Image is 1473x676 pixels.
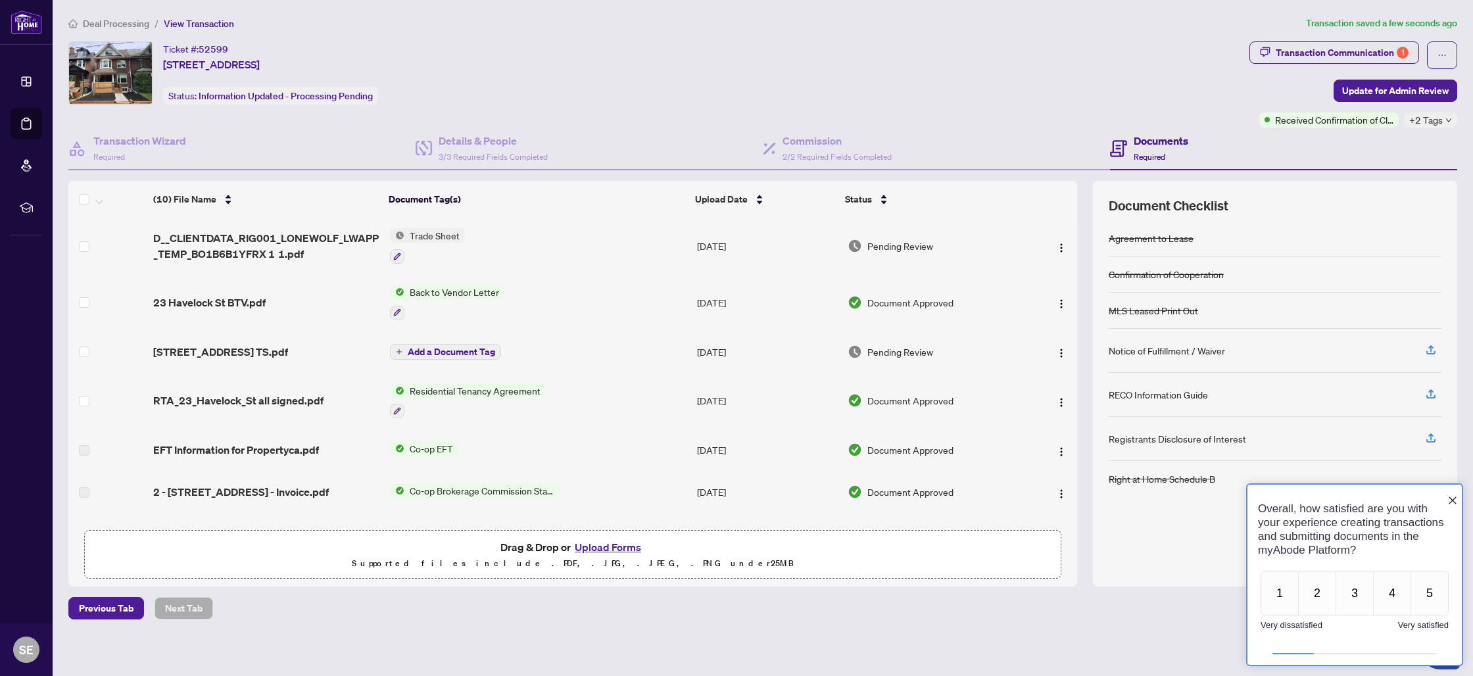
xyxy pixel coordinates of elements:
img: Document Status [848,345,862,359]
span: Drag & Drop orUpload FormsSupported files include .PDF, .JPG, .JPEG, .PNG under25MB [85,531,1061,579]
div: Agreement to Lease [1109,231,1194,245]
img: IMG-C12382848_1.jpg [69,42,152,104]
h4: Commission [783,133,892,149]
span: Pending Review [867,345,933,359]
button: Status IconCo-op EFT [390,441,458,456]
span: View Transaction [164,18,234,30]
h4: Transaction Wizard [93,133,186,149]
div: 1 [1397,47,1409,59]
span: Document Approved [867,295,954,310]
span: Deal Processing [83,18,149,30]
span: +2 Tags [1409,112,1443,128]
img: Logo [1056,489,1067,499]
span: (10) File Name [153,192,216,206]
span: Residential Tenancy Agreement [404,383,546,398]
span: Co-op EFT [404,441,458,456]
td: [DATE] [692,373,842,429]
span: Status [845,192,872,206]
button: Status IconCo-op Brokerage Commission Statement [390,483,560,498]
span: 2 - [STREET_ADDRESS] - Invoice.pdf [153,484,329,500]
div: Ticket #: [163,41,228,57]
span: Required [1134,152,1165,162]
img: Document Status [848,393,862,408]
button: Previous Tab [68,597,144,619]
img: logo [11,10,42,34]
span: Update for Admin Review [1342,80,1449,101]
span: EFT Information for Propertyca.pdf [153,442,319,458]
h4: Details & People [439,133,548,149]
span: Document Checklist [1109,197,1228,215]
span: [STREET_ADDRESS] [163,57,260,72]
td: [DATE] [692,513,842,569]
span: home [68,19,78,28]
button: Status IconResidential Tenancy Agreement [390,383,546,419]
div: Notice of Fulfillment / Waiver [1109,343,1225,358]
button: Add a Document Tag [390,343,501,360]
span: D__CLIENTDATA_RIG001_LONEWOLF_LWAPP_TEMP_BO1B6B1YFRX 1 1.pdf [153,230,379,262]
img: Status Icon [390,441,404,456]
img: Status Icon [390,383,404,398]
button: Logo [1051,390,1072,411]
img: Logo [1056,299,1067,309]
img: Status Icon [390,483,404,498]
button: Logo [1051,341,1072,362]
img: Document Status [848,295,862,310]
span: plus [396,349,402,355]
span: SE [19,640,34,659]
td: [DATE] [692,471,842,513]
button: Transaction Communication1 [1249,41,1419,64]
td: [DATE] [692,429,842,471]
img: Status Icon [390,285,404,299]
span: Information Updated - Processing Pending [199,90,373,102]
div: Registrants Disclosure of Interest [1109,431,1246,446]
button: Status IconBack to Vendor Letter [390,285,504,320]
span: Trade Sheet [404,228,465,243]
span: Drag & Drop or [500,539,645,556]
img: Document Status [848,239,862,253]
span: Previous Tab [79,598,133,619]
span: Co-op Brokerage Commission Statement [404,483,560,498]
th: (10) File Name [148,181,383,218]
th: Document Tag(s) [383,181,690,218]
span: 2/2 Required Fields Completed [783,152,892,162]
span: Upload Date [695,192,748,206]
button: Next Tab [155,597,213,619]
button: Logo [1051,439,1072,460]
article: Transaction saved a few seconds ago [1306,16,1457,31]
span: 23 Havelock St BTV.pdf [153,295,266,310]
span: Document Approved [867,393,954,408]
div: RECO Information Guide [1109,387,1208,402]
div: Right at Home Schedule B [1109,471,1215,486]
button: Logo [1051,292,1072,313]
button: Logo [1051,235,1072,256]
span: Document Approved [867,485,954,499]
p: Supported files include .PDF, .JPG, .JPEG, .PNG under 25 MB [93,556,1053,571]
img: Status Icon [390,228,404,243]
td: [DATE] [692,218,842,274]
span: 52599 [199,43,228,55]
th: Status [840,181,1022,218]
iframe: Sprig User Feedback Dialog [1236,470,1473,676]
button: Add a Document Tag [390,344,501,360]
span: RTA_23_Havelock_St all signed.pdf [153,393,324,408]
span: Pending Review [867,239,933,253]
div: MLS Leased Print Out [1109,303,1198,318]
span: Back to Vendor Letter [404,285,504,299]
button: Status IconTrade Sheet [390,228,465,264]
img: Document Status [848,443,862,457]
button: Update for Admin Review [1334,80,1457,102]
span: ellipsis [1437,51,1447,60]
div: Confirmation of Cooperation [1109,267,1224,281]
button: Upload Forms [571,539,645,556]
th: Upload Date [690,181,840,218]
td: [DATE] [692,274,842,331]
span: Received Confirmation of Closing [1275,112,1393,127]
span: 3/3 Required Fields Completed [439,152,548,162]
